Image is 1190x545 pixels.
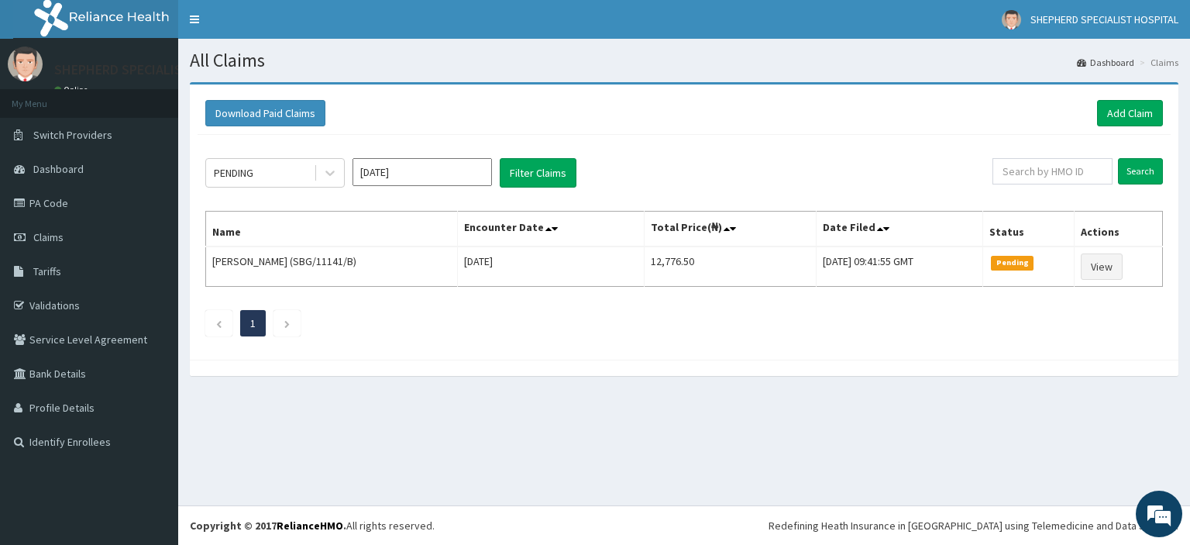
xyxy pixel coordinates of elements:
input: Select Month and Year [353,158,492,186]
li: Claims [1136,56,1178,69]
img: User Image [8,47,43,81]
a: Dashboard [1077,56,1134,69]
footer: All rights reserved. [178,505,1190,545]
button: Filter Claims [500,158,576,188]
a: Next page [284,316,291,330]
a: Previous page [215,316,222,330]
td: [PERSON_NAME] (SBG/11141/B) [206,247,458,287]
input: Search by HMO ID [992,158,1113,185]
a: View [1081,254,1123,280]
span: Tariffs [33,264,61,278]
td: [DATE] 09:41:55 GMT [817,247,983,287]
th: Encounter Date [458,212,644,247]
a: Page 1 is your current page [250,316,256,330]
h1: All Claims [190,50,1178,71]
a: RelianceHMO [277,519,343,533]
span: Pending [991,256,1034,270]
p: SHEPHERD SPECIALIST HOSPITAL [54,63,254,77]
th: Date Filed [817,212,983,247]
button: Download Paid Claims [205,100,325,126]
img: User Image [1002,10,1021,29]
a: Add Claim [1097,100,1163,126]
span: SHEPHERD SPECIALIST HOSPITAL [1030,12,1178,26]
th: Name [206,212,458,247]
strong: Copyright © 2017 . [190,519,346,533]
td: [DATE] [458,247,644,287]
th: Status [983,212,1075,247]
span: Dashboard [33,162,84,176]
input: Search [1118,158,1163,185]
th: Actions [1075,212,1163,247]
th: Total Price(₦) [644,212,817,247]
span: Claims [33,230,64,244]
span: Switch Providers [33,128,112,142]
a: Online [54,85,91,95]
div: Redefining Heath Insurance in [GEOGRAPHIC_DATA] using Telemedicine and Data Science! [769,518,1178,533]
td: 12,776.50 [644,247,817,287]
div: PENDING [214,165,253,181]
